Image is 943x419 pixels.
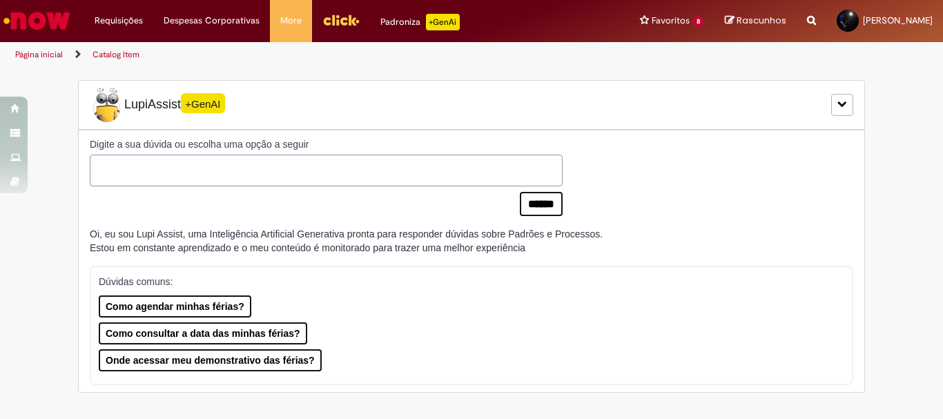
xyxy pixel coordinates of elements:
[164,14,260,28] span: Despesas Corporativas
[90,227,603,255] div: Oi, eu sou Lupi Assist, uma Inteligência Artificial Generativa pronta para responder dúvidas sobr...
[99,295,251,318] button: Como agendar minhas férias?
[95,14,143,28] span: Requisições
[99,275,833,289] p: Dúvidas comuns:
[90,88,225,122] span: LupiAssist
[725,14,786,28] a: Rascunhos
[863,14,933,26] span: [PERSON_NAME]
[99,322,307,344] button: Como consultar a data das minhas férias?
[181,93,225,113] span: +GenAI
[10,42,619,68] ul: Trilhas de página
[99,349,322,371] button: Onde acessar meu demonstrativo das férias?
[1,7,72,35] img: ServiceNow
[426,14,460,30] p: +GenAi
[322,10,360,30] img: click_logo_yellow_360x200.png
[652,14,690,28] span: Favoritos
[280,14,302,28] span: More
[737,14,786,27] span: Rascunhos
[692,16,704,28] span: 8
[15,49,63,60] a: Página inicial
[93,49,139,60] a: Catalog Item
[90,88,124,122] img: Lupi
[90,137,563,151] label: Digite a sua dúvida ou escolha uma opção a seguir
[380,14,460,30] div: Padroniza
[78,80,865,130] div: LupiLupiAssist+GenAI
